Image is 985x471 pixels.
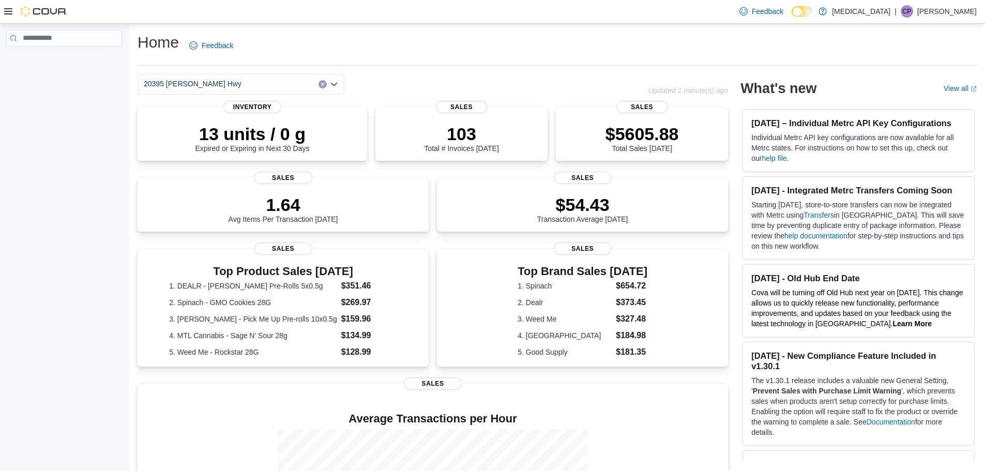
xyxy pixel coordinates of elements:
[616,313,647,325] dd: $327.48
[169,347,337,357] dt: 5. Weed Me - Rockstar 28G
[616,329,647,342] dd: $184.98
[735,1,787,22] a: Feedback
[341,280,397,292] dd: $351.46
[144,78,241,90] span: 20395 [PERSON_NAME] Hwy
[169,281,337,291] dt: 1. DEALR - [PERSON_NAME] Pre-Rolls 5x0.5g
[518,281,612,291] dt: 1. Spinach
[254,242,312,255] span: Sales
[895,5,897,18] p: |
[751,132,966,163] p: Individual Metrc API key configurations are now available for all Metrc states. For instructions ...
[784,232,847,240] a: help documentation
[518,347,612,357] dt: 5. Good Supply
[341,329,397,342] dd: $134.99
[424,124,498,144] p: 103
[762,154,786,162] a: help file
[223,101,281,113] span: Inventory
[195,124,310,153] div: Expired or Expiring in Next 30 Days
[804,211,834,219] a: Transfers
[424,124,498,153] div: Total # Invoices [DATE]
[229,194,338,215] p: 1.64
[751,288,963,328] span: Cova will be turning off Old Hub next year on [DATE]. This change allows us to quickly release ne...
[319,80,327,88] button: Clear input
[6,49,122,73] nav: Complex example
[202,40,233,51] span: Feedback
[21,6,67,17] img: Cova
[169,314,337,324] dt: 3. [PERSON_NAME] - Pick Me Up Pre-rolls 10x0.5g
[169,297,337,308] dt: 2. Spinach - GMO Cookies 28G
[341,346,397,358] dd: $128.99
[867,418,915,426] a: Documentation
[554,242,612,255] span: Sales
[752,6,783,17] span: Feedback
[751,273,966,283] h3: [DATE] - Old Hub End Date
[138,32,179,53] h1: Home
[518,314,612,324] dt: 3. Weed Me
[903,5,912,18] span: CP
[436,101,488,113] span: Sales
[605,124,679,153] div: Total Sales [DATE]
[753,387,901,395] strong: Prevent Sales with Purchase Limit Warning
[901,5,913,18] div: Chanel Powell
[341,296,397,309] dd: $269.97
[893,320,932,328] a: Learn More
[185,35,237,56] a: Feedback
[254,172,312,184] span: Sales
[537,194,628,215] p: $54.43
[341,313,397,325] dd: $159.96
[616,280,647,292] dd: $654.72
[751,185,966,195] h3: [DATE] - Integrated Metrc Transfers Coming Soon
[616,346,647,358] dd: $181.35
[229,194,338,223] div: Avg Items Per Transaction [DATE]
[792,6,813,17] input: Dark Mode
[751,200,966,251] p: Starting [DATE], store-to-store transfers can now be integrated with Metrc using in [GEOGRAPHIC_D...
[616,296,647,309] dd: $373.45
[554,172,612,184] span: Sales
[537,194,628,223] div: Transaction Average [DATE]
[330,80,338,88] button: Open list of options
[195,124,310,144] p: 13 units / 0 g
[146,413,720,425] h4: Average Transactions per Hour
[616,101,668,113] span: Sales
[751,375,966,437] p: The v1.30.1 release includes a valuable new General Setting, ' ', which prevents sales when produ...
[832,5,890,18] p: [MEDICAL_DATA]
[518,265,647,278] h3: Top Brand Sales [DATE]
[169,330,337,341] dt: 4. MTL Cannabis - Sage N' Sour 28g
[518,297,612,308] dt: 2. Dealr
[404,377,462,390] span: Sales
[751,351,966,371] h3: [DATE] - New Compliance Feature Included in v1.30.1
[518,330,612,341] dt: 4. [GEOGRAPHIC_DATA]
[751,118,966,128] h3: [DATE] – Individual Metrc API Key Configurations
[944,84,977,93] a: View allExternal link
[971,86,977,92] svg: External link
[648,86,728,95] p: Updated 1 minute(s) ago
[169,265,397,278] h3: Top Product Sales [DATE]
[740,80,816,97] h2: What's new
[605,124,679,144] p: $5605.88
[917,5,977,18] p: [PERSON_NAME]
